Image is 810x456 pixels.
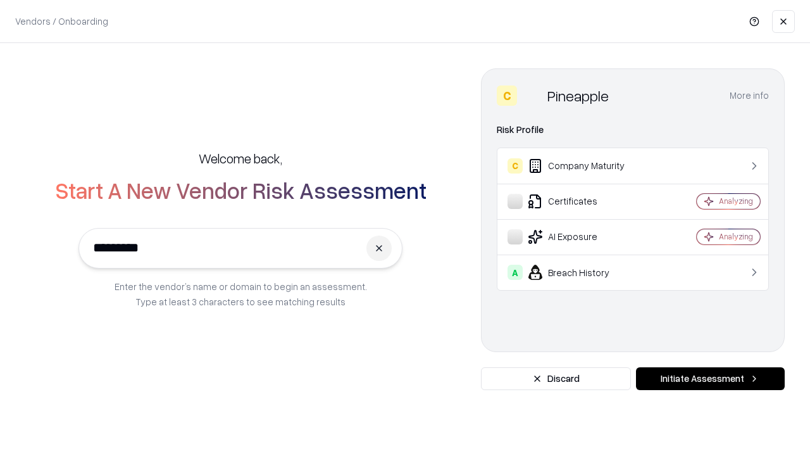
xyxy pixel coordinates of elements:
[508,265,659,280] div: Breach History
[636,367,785,390] button: Initiate Assessment
[522,85,542,106] img: Pineapple
[508,265,523,280] div: A
[199,149,282,167] h5: Welcome back,
[497,85,517,106] div: C
[55,177,427,203] h2: Start A New Vendor Risk Assessment
[508,158,659,174] div: Company Maturity
[115,279,367,309] p: Enter the vendor’s name or domain to begin an assessment. Type at least 3 characters to see match...
[508,158,523,174] div: C
[15,15,108,28] p: Vendors / Onboarding
[719,231,753,242] div: Analyzing
[497,122,769,137] div: Risk Profile
[508,229,659,244] div: AI Exposure
[481,367,631,390] button: Discard
[508,194,659,209] div: Certificates
[719,196,753,206] div: Analyzing
[730,84,769,107] button: More info
[547,85,609,106] div: Pineapple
